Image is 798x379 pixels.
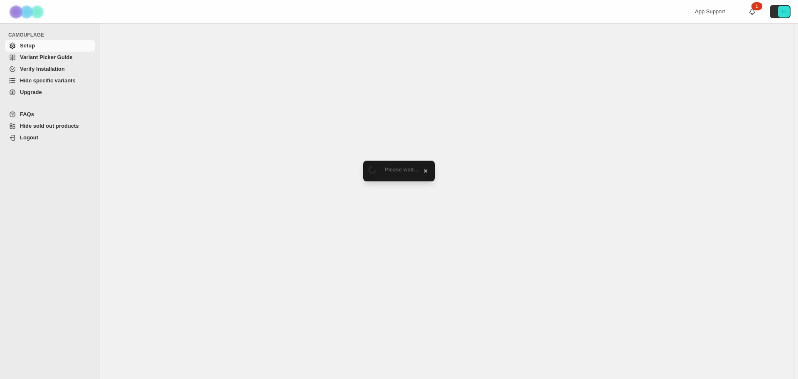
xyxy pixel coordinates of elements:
a: Upgrade [5,87,95,98]
span: Hide sold out products [20,123,79,129]
a: 1 [748,7,756,16]
a: Setup [5,40,95,52]
text: H [782,9,786,14]
span: Variant Picker Guide [20,54,72,60]
a: FAQs [5,109,95,120]
span: Avatar with initials H [778,6,790,17]
button: Avatar with initials H [770,5,791,18]
div: 1 [751,2,762,10]
span: Setup [20,42,35,49]
a: Variant Picker Guide [5,52,95,63]
a: Verify Installation [5,63,95,75]
span: Hide specific variants [20,77,76,84]
span: App Support [695,8,725,15]
span: Please wait... [385,166,419,173]
span: FAQs [20,111,34,117]
a: Hide specific variants [5,75,95,87]
span: Upgrade [20,89,42,95]
a: Hide sold out products [5,120,95,132]
span: Verify Installation [20,66,65,72]
span: Logout [20,134,38,141]
span: CAMOUFLAGE [8,32,96,38]
img: Camouflage [7,0,48,23]
a: Logout [5,132,95,144]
